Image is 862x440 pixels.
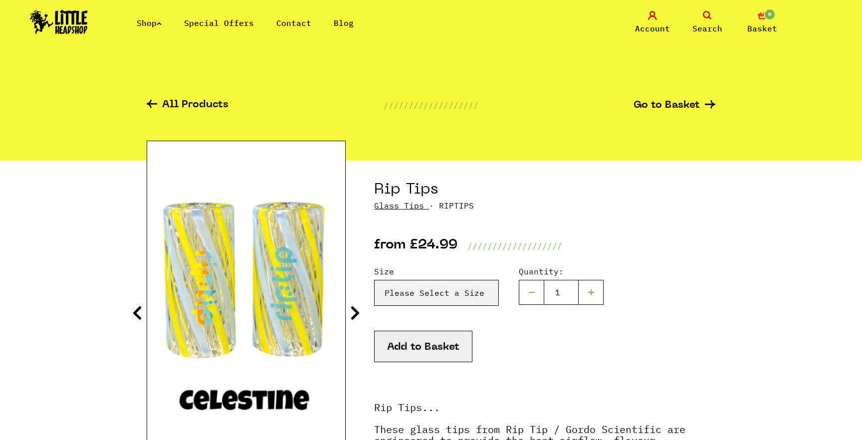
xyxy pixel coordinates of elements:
[184,18,254,28] a: Special Offers
[467,240,562,252] p: ///////////////////
[334,18,354,28] a: Blog
[519,265,604,277] label: Quantity:
[635,22,670,34] span: Account
[634,100,715,111] a: Go to Basket
[147,181,345,429] img: Rip Tips image 1
[276,18,311,28] a: Contact
[692,22,722,34] span: Search
[30,10,88,34] img: Little Head Shop Logo
[374,200,715,212] p: · RIPTIPS
[374,240,457,252] p: from £24.99
[374,265,499,277] label: Size
[147,100,228,111] a: All Products
[544,280,579,305] input: 1
[764,8,776,20] span: 0
[384,99,478,111] p: ///////////////////
[747,22,777,34] span: Basket
[374,331,472,362] button: Add to Basket
[374,201,424,211] a: Glass Tips
[682,11,732,34] a: Search
[374,181,715,200] h1: Rip Tips
[737,11,787,34] a: 0 Basket
[137,18,162,28] a: Shop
